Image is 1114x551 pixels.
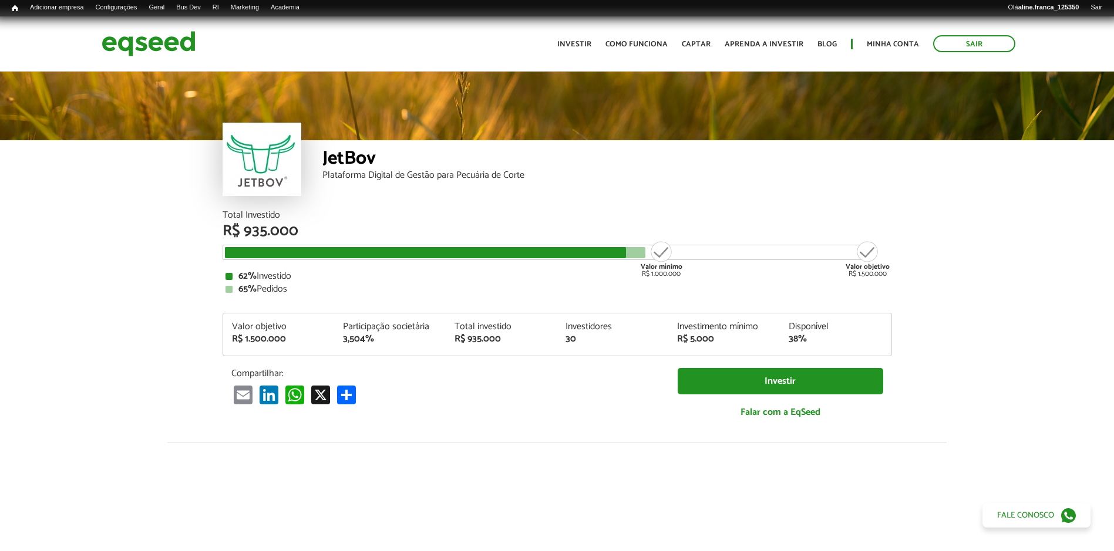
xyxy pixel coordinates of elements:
div: JetBov [322,149,892,171]
a: Marketing [225,3,265,12]
a: Aprenda a investir [725,40,803,48]
a: X [309,385,332,404]
a: Fale conosco [982,503,1091,528]
a: Início [6,3,24,14]
div: R$ 1.500.000 [846,240,890,278]
div: R$ 935.000 [223,224,892,239]
div: 3,504% [343,334,437,344]
div: Valor objetivo [232,322,326,332]
div: 38% [789,334,883,344]
div: R$ 935.000 [455,334,548,344]
a: Blog [817,40,837,48]
strong: 62% [238,268,257,284]
div: Plataforma Digital de Gestão para Pecuária de Corte [322,171,892,180]
div: R$ 5.000 [677,334,771,344]
a: Minha conta [867,40,919,48]
a: Adicionar empresa [24,3,90,12]
a: WhatsApp [283,385,307,404]
span: Início [12,4,18,12]
div: Participação societária [343,322,437,332]
div: Investido [226,272,889,281]
p: Compartilhar: [231,368,660,379]
a: Captar [682,40,711,48]
div: R$ 1.000.000 [640,240,684,278]
div: Investidores [566,322,659,332]
a: Academia [265,3,305,12]
img: EqSeed [102,28,196,59]
a: Geral [143,3,170,12]
div: Investimento mínimo [677,322,771,332]
div: Pedidos [226,285,889,294]
a: Falar com a EqSeed [678,400,883,424]
strong: 65% [238,281,257,297]
a: Compartilhar [335,385,358,404]
div: Total Investido [223,211,892,220]
a: Investir [557,40,591,48]
strong: Valor mínimo [641,261,682,272]
a: Configurações [90,3,143,12]
a: Investir [678,368,883,394]
a: Bus Dev [170,3,207,12]
div: R$ 1.500.000 [232,334,326,344]
a: Email [231,385,255,404]
div: 30 [566,334,659,344]
strong: aline.franca_125350 [1018,4,1079,11]
a: Sair [933,35,1015,52]
a: RI [207,3,225,12]
a: LinkedIn [257,385,281,404]
strong: Valor objetivo [846,261,890,272]
a: Oláaline.franca_125350 [1002,3,1085,12]
a: Como funciona [605,40,668,48]
div: Disponível [789,322,883,332]
div: Total investido [455,322,548,332]
a: Sair [1085,3,1108,12]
